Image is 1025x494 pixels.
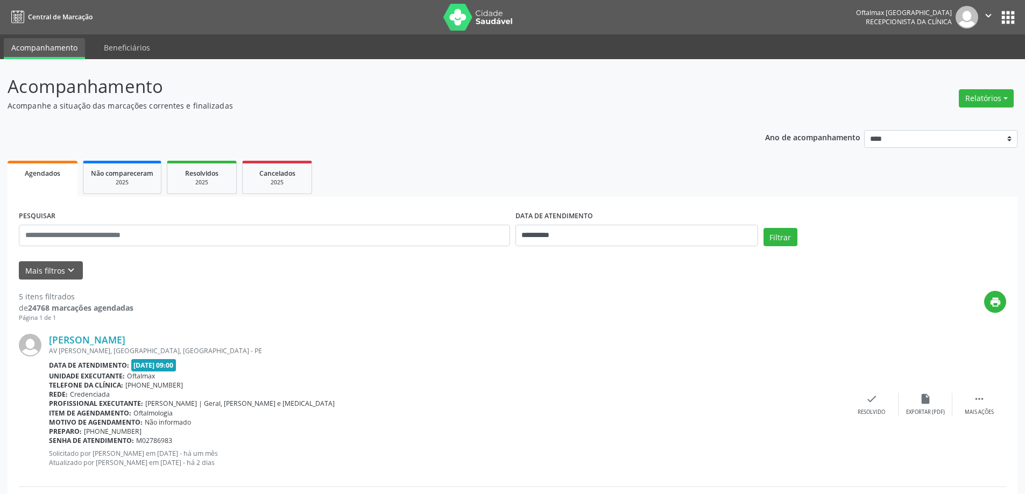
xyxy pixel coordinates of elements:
[49,427,82,436] b: Preparo:
[19,334,41,356] img: img
[49,381,123,390] b: Telefone da clínica:
[8,100,715,111] p: Acompanhe a situação das marcações correntes e finalizadas
[49,361,129,370] b: Data de atendimento:
[91,169,153,178] span: Não compareceram
[65,264,77,276] i: keyboard_arrow_down
[999,8,1017,27] button: apps
[19,313,133,323] div: Página 1 de 1
[131,359,176,371] span: [DATE] 09:00
[136,436,172,445] span: M02786983
[19,302,133,313] div: de
[49,399,143,408] b: Profissional executante:
[49,346,845,355] div: AV [PERSON_NAME], [GEOGRAPHIC_DATA], [GEOGRAPHIC_DATA] - PE
[856,8,952,17] div: Oftalmax [GEOGRAPHIC_DATA]
[965,409,994,416] div: Mais ações
[25,169,60,178] span: Agendados
[133,409,173,418] span: Oftalmologia
[49,436,134,445] b: Senha de atendimento:
[28,303,133,313] strong: 24768 marcações agendadas
[145,399,335,408] span: [PERSON_NAME] | Geral, [PERSON_NAME] e [MEDICAL_DATA]
[96,38,158,57] a: Beneficiários
[84,427,142,436] span: [PHONE_NUMBER]
[28,12,93,22] span: Central de Marcação
[125,381,183,390] span: [PHONE_NUMBER]
[982,10,994,22] i: 
[91,178,153,187] div: 2025
[4,38,85,59] a: Acompanhamento
[127,371,155,381] span: Oftalmax
[764,228,797,246] button: Filtrar
[906,409,945,416] div: Exportar (PDF)
[49,418,143,427] b: Motivo de agendamento:
[49,371,125,381] b: Unidade executante:
[920,393,931,405] i: insert_drive_file
[49,409,131,418] b: Item de agendamento:
[145,418,191,427] span: Não informado
[259,169,295,178] span: Cancelados
[49,449,845,467] p: Solicitado por [PERSON_NAME] em [DATE] - há um mês Atualizado por [PERSON_NAME] em [DATE] - há 2 ...
[19,291,133,302] div: 5 itens filtrados
[515,208,593,225] label: DATA DE ATENDIMENTO
[959,89,1014,108] button: Relatórios
[19,208,55,225] label: PESQUISAR
[8,73,715,100] p: Acompanhamento
[765,130,860,144] p: Ano de acompanhamento
[49,390,68,399] b: Rede:
[984,291,1006,313] button: print
[8,8,93,26] a: Central de Marcação
[989,296,1001,308] i: print
[185,169,218,178] span: Resolvidos
[866,393,878,405] i: check
[858,409,885,416] div: Resolvido
[956,6,978,28] img: img
[978,6,999,28] button: 
[49,334,125,346] a: [PERSON_NAME]
[175,178,229,187] div: 2025
[70,390,110,399] span: Credenciada
[866,17,952,26] span: Recepcionista da clínica
[19,261,83,280] button: Mais filtroskeyboard_arrow_down
[973,393,985,405] i: 
[250,178,304,187] div: 2025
